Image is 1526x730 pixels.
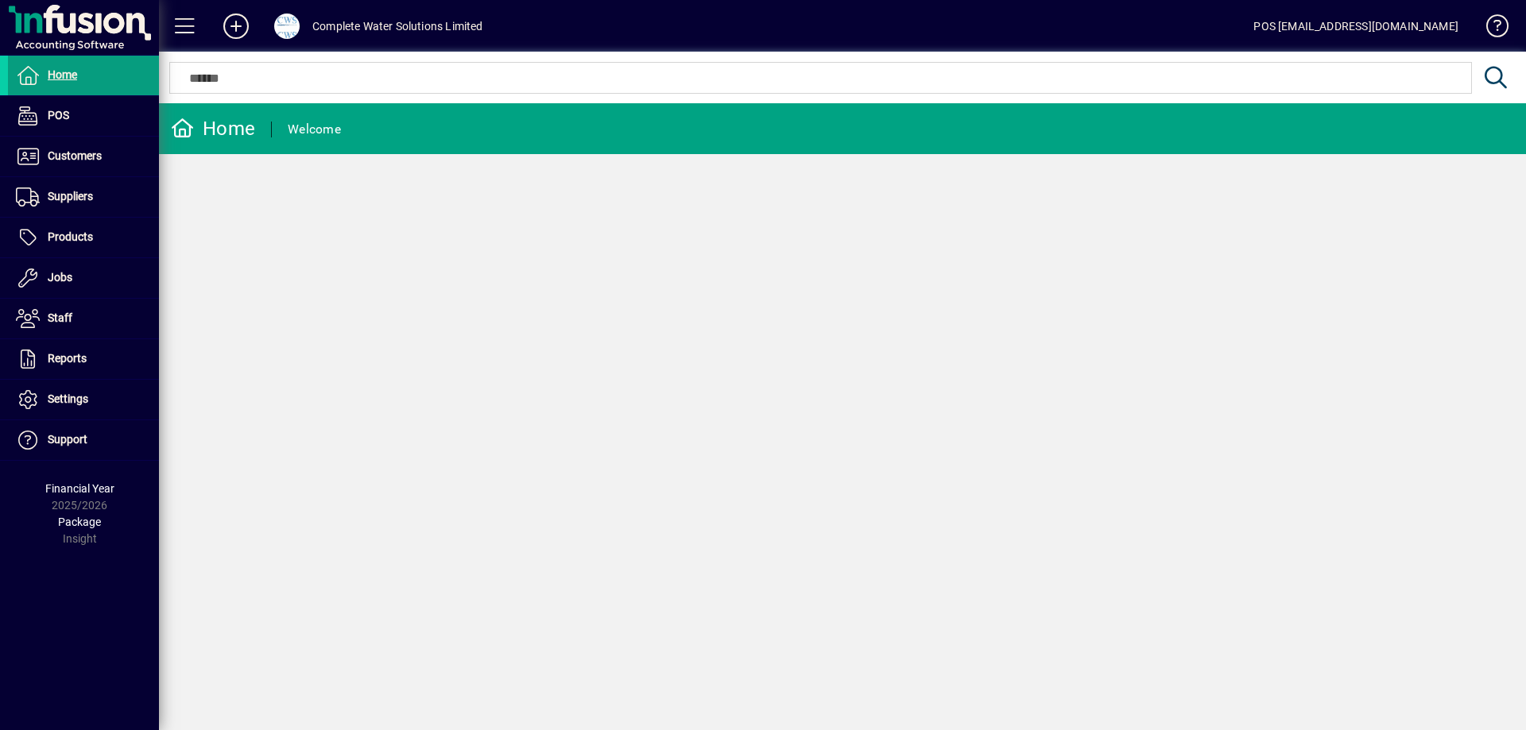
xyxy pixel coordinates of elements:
a: Reports [8,339,159,379]
span: Support [48,433,87,446]
span: Jobs [48,271,72,284]
span: Customers [48,149,102,162]
a: Support [8,420,159,460]
div: Welcome [288,117,341,142]
span: POS [48,109,69,122]
a: Customers [8,137,159,176]
a: POS [8,96,159,136]
span: Suppliers [48,190,93,203]
a: Suppliers [8,177,159,217]
button: Add [211,12,261,41]
div: Home [171,116,255,141]
button: Profile [261,12,312,41]
a: Jobs [8,258,159,298]
a: Products [8,218,159,257]
span: Home [48,68,77,81]
a: Knowledge Base [1474,3,1506,55]
span: Settings [48,392,88,405]
span: Staff [48,311,72,324]
span: Package [58,516,101,528]
div: POS [EMAIL_ADDRESS][DOMAIN_NAME] [1253,14,1458,39]
a: Settings [8,380,159,419]
span: Reports [48,352,87,365]
span: Financial Year [45,482,114,495]
a: Staff [8,299,159,338]
span: Products [48,230,93,243]
div: Complete Water Solutions Limited [312,14,483,39]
